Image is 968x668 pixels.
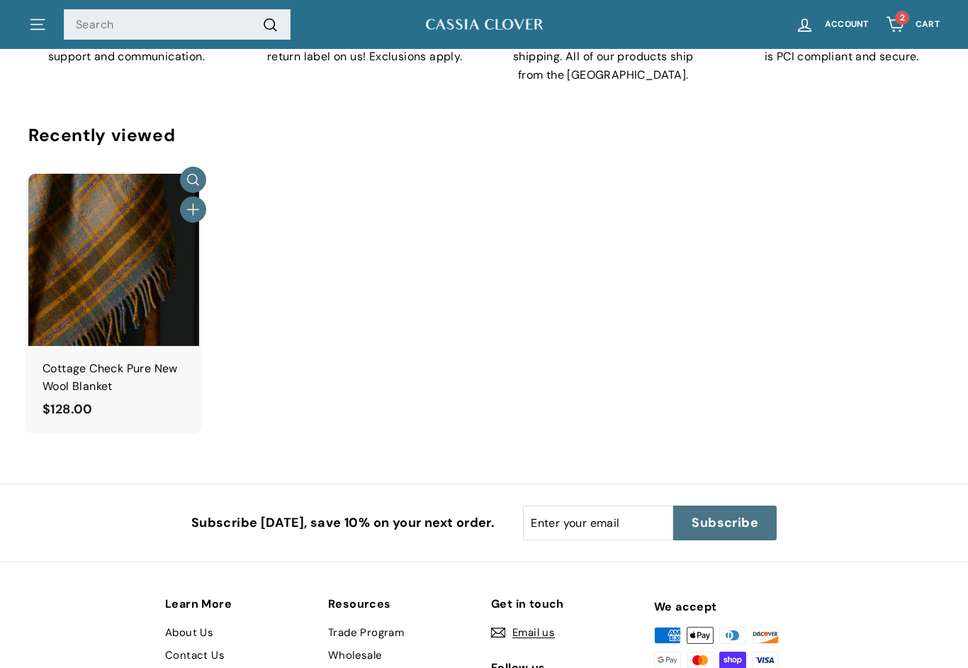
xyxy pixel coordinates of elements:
h2: Learn More [165,598,314,611]
span: Account [825,20,869,29]
span: Email us [512,624,555,641]
a: Trade Program [328,621,404,644]
p: Subscribe [DATE], save 10% on your next order. [191,513,495,533]
p: We strive for quick and reliable shipping. All of our products ship from the [GEOGRAPHIC_DATA]. [500,30,707,84]
button: Subscribe [673,506,777,541]
a: Cart [877,4,948,45]
span: $128.00 [43,401,93,418]
span: Cart [916,20,940,29]
div: Recently viewed [28,126,940,145]
div: Cottage Check Pure New Wool Blanket [43,360,185,396]
input: Search [64,9,291,40]
h2: Resources [328,598,477,611]
input: Enter your email [523,506,673,541]
div: We accept [654,598,803,616]
a: About Us [165,621,213,644]
span: 2 [900,12,905,23]
a: Wholesale [328,644,383,667]
span: Subscribe [692,514,758,533]
a: Cottage Check Pure New Wool Blanket [28,174,199,433]
h2: Get in touch [491,598,640,611]
a: Email us [491,621,555,644]
a: Account [787,4,877,45]
a: Contact Us [165,644,225,667]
